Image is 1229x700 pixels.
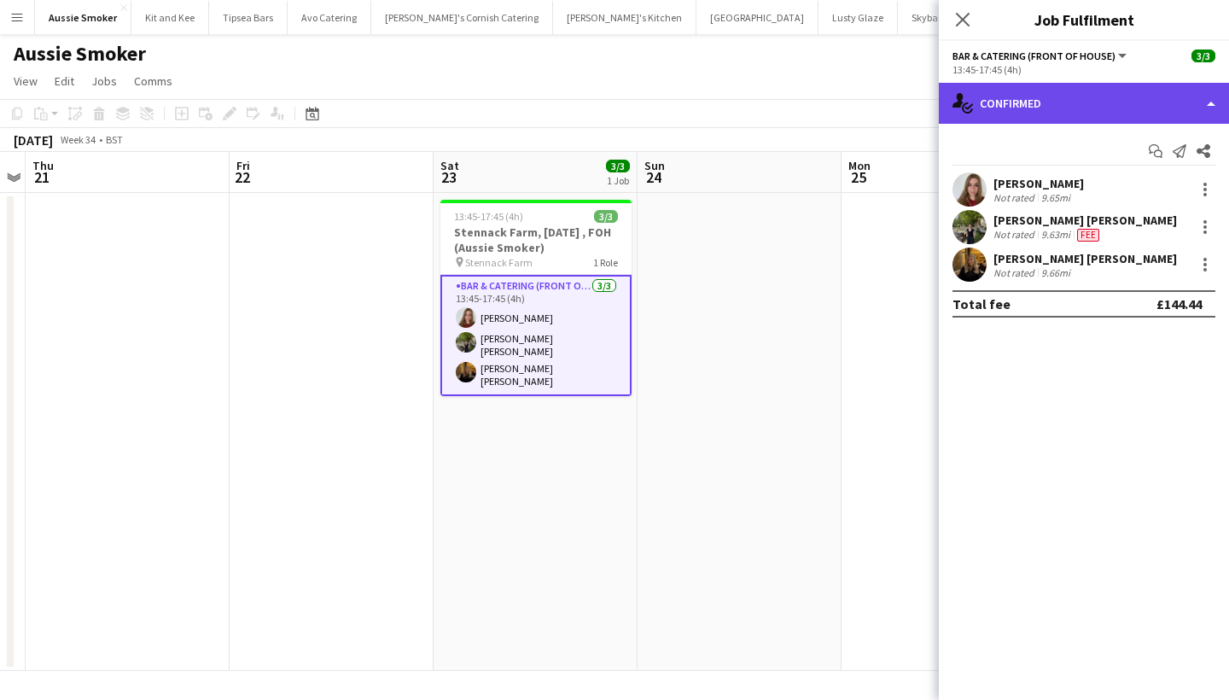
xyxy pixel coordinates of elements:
[1038,266,1074,279] div: 9.66mi
[952,50,1115,62] span: Bar & Catering (Front of House)
[131,1,209,34] button: Kit and Kee
[594,210,618,223] span: 3/3
[848,158,871,173] span: Mon
[993,228,1038,242] div: Not rated
[440,275,632,396] app-card-role: Bar & Catering (Front of House)3/313:45-17:45 (4h)[PERSON_NAME][PERSON_NAME] [PERSON_NAME][PERSON...
[696,1,818,34] button: [GEOGRAPHIC_DATA]
[7,70,44,92] a: View
[993,251,1177,266] div: [PERSON_NAME] [PERSON_NAME]
[56,133,99,146] span: Week 34
[14,41,146,67] h1: Aussie Smoker
[644,158,665,173] span: Sun
[1074,228,1103,242] div: Crew has different fees then in role
[952,63,1215,76] div: 13:45-17:45 (4h)
[134,73,172,89] span: Comms
[91,73,117,89] span: Jobs
[1038,228,1074,242] div: 9.63mi
[236,158,250,173] span: Fri
[371,1,553,34] button: [PERSON_NAME]'s Cornish Catering
[993,266,1038,279] div: Not rated
[993,176,1084,191] div: [PERSON_NAME]
[952,295,1011,312] div: Total fee
[593,256,618,269] span: 1 Role
[14,131,53,149] div: [DATE]
[818,1,898,34] button: Lusty Glaze
[127,70,179,92] a: Comms
[234,167,250,187] span: 22
[898,1,956,34] button: Skybar
[440,158,459,173] span: Sat
[952,50,1129,62] button: Bar & Catering (Front of House)
[553,1,696,34] button: [PERSON_NAME]'s Kitchen
[642,167,665,187] span: 24
[106,133,123,146] div: BST
[14,73,38,89] span: View
[32,158,54,173] span: Thu
[606,160,630,172] span: 3/3
[939,9,1229,31] h3: Job Fulfilment
[30,167,54,187] span: 21
[465,256,533,269] span: Stennack Farm
[1077,229,1099,242] span: Fee
[55,73,74,89] span: Edit
[1191,50,1215,62] span: 3/3
[35,1,131,34] button: Aussie Smoker
[440,225,632,255] h3: Stennack Farm, [DATE] , FOH (Aussie Smoker)
[607,174,629,187] div: 1 Job
[993,191,1038,204] div: Not rated
[846,167,871,187] span: 25
[48,70,81,92] a: Edit
[288,1,371,34] button: Avo Catering
[440,200,632,396] app-job-card: 13:45-17:45 (4h)3/3Stennack Farm, [DATE] , FOH (Aussie Smoker) Stennack Farm1 RoleBar & Catering ...
[1038,191,1074,204] div: 9.65mi
[993,213,1177,228] div: [PERSON_NAME] [PERSON_NAME]
[438,167,459,187] span: 23
[84,70,124,92] a: Jobs
[939,83,1229,124] div: Confirmed
[1156,295,1202,312] div: £144.44
[209,1,288,34] button: Tipsea Bars
[454,210,523,223] span: 13:45-17:45 (4h)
